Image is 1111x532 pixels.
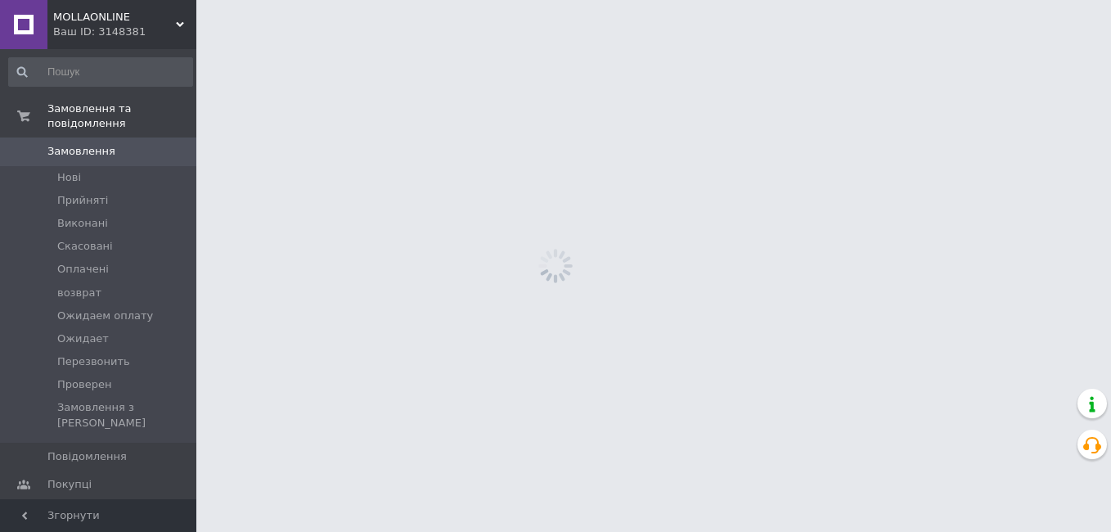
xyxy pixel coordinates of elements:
span: Скасовані [57,239,113,254]
span: Покупці [47,477,92,492]
span: Повідомлення [47,449,127,464]
span: возврат [57,286,101,300]
span: Виконані [57,216,108,231]
div: Ваш ID: 3148381 [53,25,196,39]
span: Ожидает [57,331,109,346]
span: Ожидаем оплату [57,309,153,323]
span: Замовлення [47,144,115,159]
span: Перезвонить [57,354,130,369]
span: Оплачені [57,262,109,277]
span: Прийняті [57,193,108,208]
span: Проверен [57,377,111,392]
span: Замовлення з [PERSON_NAME] [57,400,191,430]
span: MOLLAONLINE [53,10,176,25]
span: Замовлення та повідомлення [47,101,196,131]
span: Нові [57,170,81,185]
input: Пошук [8,57,193,87]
